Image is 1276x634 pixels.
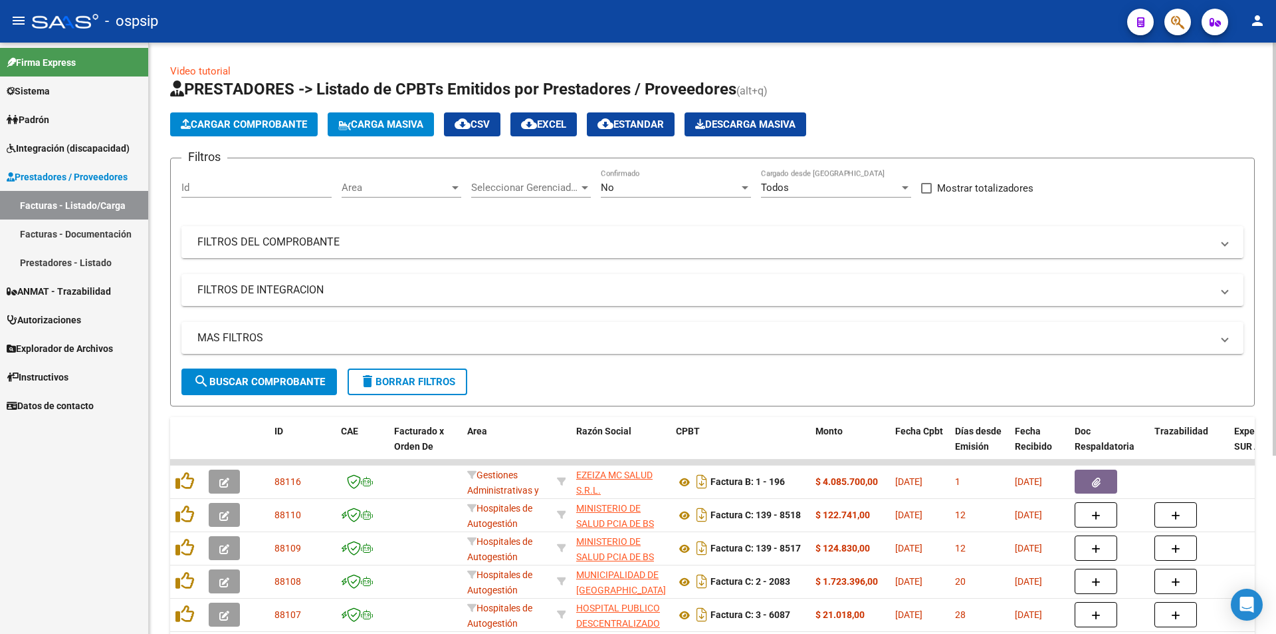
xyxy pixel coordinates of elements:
datatable-header-cell: Area [462,417,552,476]
button: Buscar Comprobante [181,369,337,395]
span: CPBT [676,426,700,436]
span: [DATE] [895,510,922,520]
a: Video tutorial [170,65,231,77]
app-download-masive: Descarga masiva de comprobantes (adjuntos) [685,112,806,136]
mat-expansion-panel-header: FILTROS DE INTEGRACION [181,274,1243,306]
datatable-header-cell: Razón Social [571,417,671,476]
span: MINISTERIO DE SALUD PCIA DE BS AS [576,503,654,544]
strong: $ 122.741,00 [815,510,870,520]
span: 88108 [274,576,301,587]
datatable-header-cell: Doc Respaldatoria [1069,417,1149,476]
span: Carga Masiva [338,118,423,130]
strong: $ 1.723.396,00 [815,576,878,587]
span: Razón Social [576,426,631,436]
datatable-header-cell: Trazabilidad [1149,417,1229,476]
span: MINISTERIO DE SALUD PCIA DE BS AS [576,536,654,577]
div: 33685075259 [576,567,665,595]
strong: $ 21.018,00 [815,609,865,620]
strong: Factura C: 3 - 6087 [710,610,790,621]
mat-icon: search [193,373,209,389]
span: - ospsip [105,7,158,36]
span: Hospitales de Autogestión [467,503,532,529]
i: Descargar documento [693,604,710,625]
span: Firma Express [7,55,76,70]
div: Open Intercom Messenger [1231,589,1263,621]
span: 28 [955,609,966,620]
span: Días desde Emisión [955,426,1002,452]
strong: $ 124.830,00 [815,543,870,554]
strong: Factura C: 139 - 8517 [710,544,801,554]
datatable-header-cell: Monto [810,417,890,476]
datatable-header-cell: Fecha Recibido [1010,417,1069,476]
button: Borrar Filtros [348,369,467,395]
span: [DATE] [1015,510,1042,520]
span: Hospitales de Autogestión [467,569,532,595]
span: Padrón [7,112,49,127]
h3: Filtros [181,148,227,166]
span: Todos [761,182,789,194]
span: EZEIZA MC SALUD S.R.L. [576,470,653,496]
span: Borrar Filtros [360,376,455,388]
mat-panel-title: MAS FILTROS [197,331,1212,345]
span: Prestadores / Proveedores [7,170,128,184]
span: Explorador de Archivos [7,341,113,356]
span: ANMAT - Trazabilidad [7,284,111,299]
span: 20 [955,576,966,587]
span: Estandar [597,118,664,130]
mat-icon: menu [11,13,27,29]
span: Trazabilidad [1154,426,1208,436]
span: 12 [955,543,966,554]
span: Integración (discapacidad) [7,141,130,156]
span: 88116 [274,476,301,487]
span: Area [467,426,487,436]
datatable-header-cell: CAE [336,417,389,476]
span: CAE [341,426,358,436]
datatable-header-cell: CPBT [671,417,810,476]
span: [DATE] [1015,576,1042,587]
span: [DATE] [1015,476,1042,487]
span: 88109 [274,543,301,554]
div: 30709490571 [576,601,665,629]
i: Descargar documento [693,471,710,492]
span: Cargar Comprobante [181,118,307,130]
datatable-header-cell: ID [269,417,336,476]
span: Area [342,182,449,194]
datatable-header-cell: Días desde Emisión [950,417,1010,476]
div: 30626983398 [576,501,665,529]
button: Carga Masiva [328,112,434,136]
span: Autorizaciones [7,313,81,327]
span: Mostrar totalizadores [937,180,1033,196]
i: Descargar documento [693,504,710,526]
button: CSV [444,112,500,136]
span: MUNICIPALIDAD DE [GEOGRAPHIC_DATA] [576,569,666,595]
mat-panel-title: FILTROS DE INTEGRACION [197,283,1212,297]
mat-icon: person [1249,13,1265,29]
mat-icon: delete [360,373,375,389]
span: Buscar Comprobante [193,376,325,388]
span: Seleccionar Gerenciador [471,182,579,194]
mat-icon: cloud_download [455,116,471,132]
span: Instructivos [7,370,68,385]
span: 88107 [274,609,301,620]
span: (alt+q) [736,84,768,97]
span: [DATE] [895,476,922,487]
span: Doc Respaldatoria [1075,426,1134,452]
span: Fecha Recibido [1015,426,1052,452]
div: 30718225619 [576,468,665,496]
datatable-header-cell: Fecha Cpbt [890,417,950,476]
mat-expansion-panel-header: FILTROS DEL COMPROBANTE [181,226,1243,258]
span: Monto [815,426,843,436]
span: Fecha Cpbt [895,426,943,436]
button: Cargar Comprobante [170,112,318,136]
span: 1 [955,476,960,487]
i: Descargar documento [693,538,710,559]
strong: Factura C: 139 - 8518 [710,510,801,521]
span: CSV [455,118,490,130]
mat-expansion-panel-header: MAS FILTROS [181,322,1243,354]
div: 30626983398 [576,534,665,562]
span: [DATE] [895,543,922,554]
mat-panel-title: FILTROS DEL COMPROBANTE [197,235,1212,249]
span: PRESTADORES -> Listado de CPBTs Emitidos por Prestadores / Proveedores [170,80,736,98]
span: Hospitales de Autogestión [467,603,532,629]
span: Hospitales de Autogestión [467,536,532,562]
